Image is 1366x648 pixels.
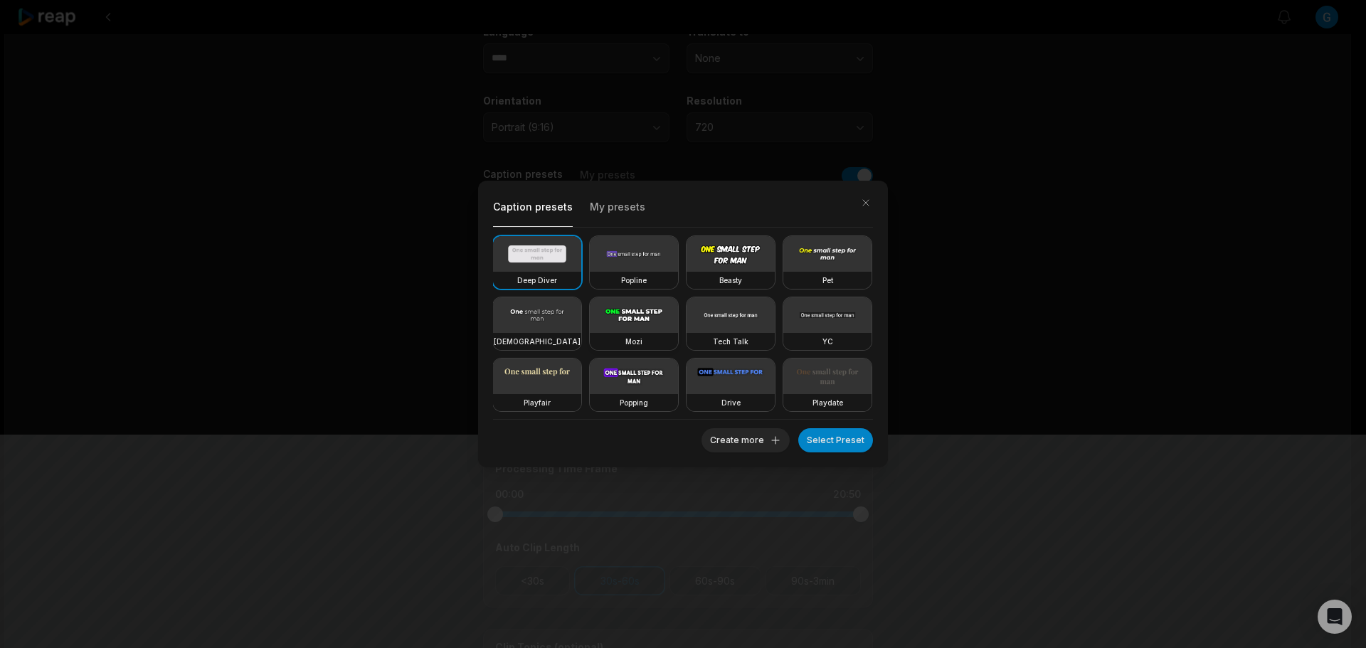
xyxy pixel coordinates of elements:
h3: Tech Talk [713,336,748,347]
button: Select Preset [798,428,873,452]
h3: YC [822,336,833,347]
h3: Playfair [524,397,551,408]
button: Caption presets [493,196,573,227]
h3: Popline [621,275,647,286]
h3: Playdate [812,397,843,408]
h3: Drive [721,397,741,408]
h3: [DEMOGRAPHIC_DATA] [494,336,581,347]
button: My presets [590,196,645,227]
h3: Mozi [625,336,642,347]
button: Create more [701,428,790,452]
h3: Deep Diver [517,275,557,286]
h3: Popping [620,397,648,408]
h3: Pet [822,275,833,286]
a: Create more [701,432,790,446]
div: Open Intercom Messenger [1318,600,1352,634]
h3: Beasty [719,275,742,286]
